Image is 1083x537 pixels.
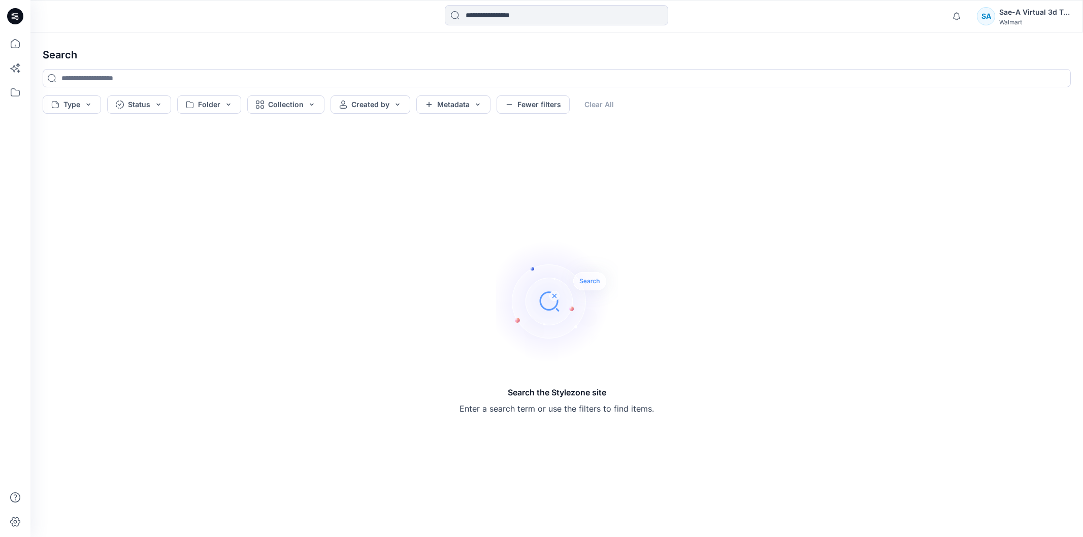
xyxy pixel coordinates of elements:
[247,95,324,114] button: Collection
[460,402,654,415] p: Enter a search term or use the filters to find items.
[35,41,1079,69] h4: Search
[497,95,570,114] button: Fewer filters
[107,95,171,114] button: Status
[43,95,101,114] button: Type
[460,386,654,398] h5: Search the Stylezone site
[177,95,241,114] button: Folder
[977,7,995,25] div: SA
[496,240,618,362] img: Search the Stylezone site
[416,95,490,114] button: Metadata
[999,6,1070,18] div: Sae-A Virtual 3d Team
[331,95,410,114] button: Created by
[999,18,1070,26] div: Walmart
